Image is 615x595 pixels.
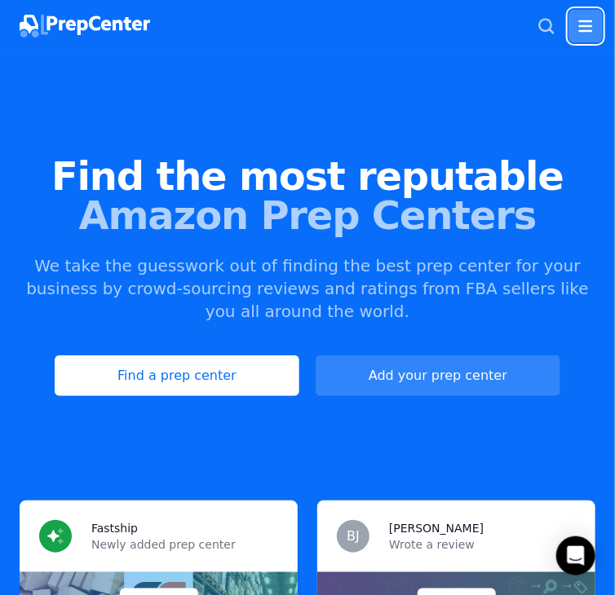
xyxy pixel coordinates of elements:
h3: Fastship [91,520,138,536]
span: BJ [347,530,360,543]
a: Add your prep center [316,355,560,396]
div: Open Intercom Messenger [556,536,595,575]
img: PrepCenter [20,15,150,37]
span: Amazon Prep Centers [20,196,595,235]
p: Wrote a review [389,536,576,553]
p: We take the guesswork out of finding the best prep center for your business by crowd-sourcing rev... [20,254,595,323]
p: Newly added prep center [91,536,278,553]
span: Find the most reputable [20,156,595,196]
h3: [PERSON_NAME] [389,520,484,536]
a: Find a prep center [55,355,299,396]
